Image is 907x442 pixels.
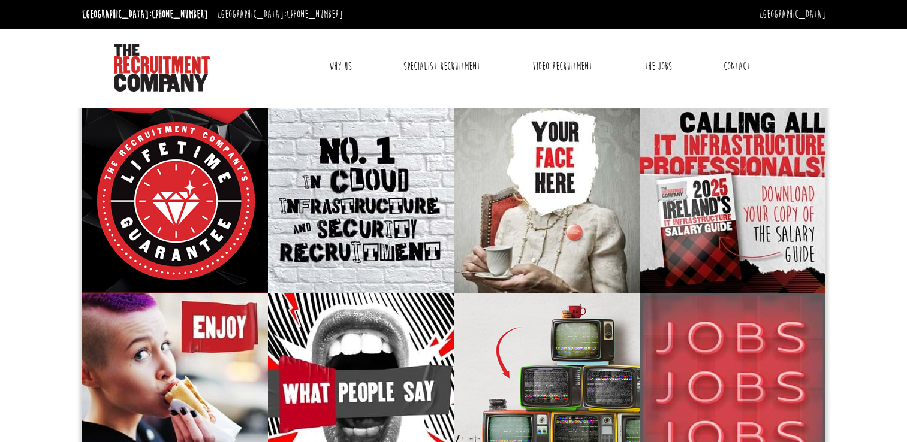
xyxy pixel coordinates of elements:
a: Specialist Recruitment [394,52,489,81]
li: [GEOGRAPHIC_DATA]: [79,5,211,24]
a: [GEOGRAPHIC_DATA] [759,8,825,21]
a: [PHONE_NUMBER] [287,8,343,21]
li: [GEOGRAPHIC_DATA]: [214,5,346,24]
a: [PHONE_NUMBER] [152,8,208,21]
a: Video Recruitment [523,52,601,81]
img: The Recruitment Company [114,44,210,92]
a: The Jobs [635,52,681,81]
a: Contact [715,52,759,81]
a: Why Us [320,52,361,81]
